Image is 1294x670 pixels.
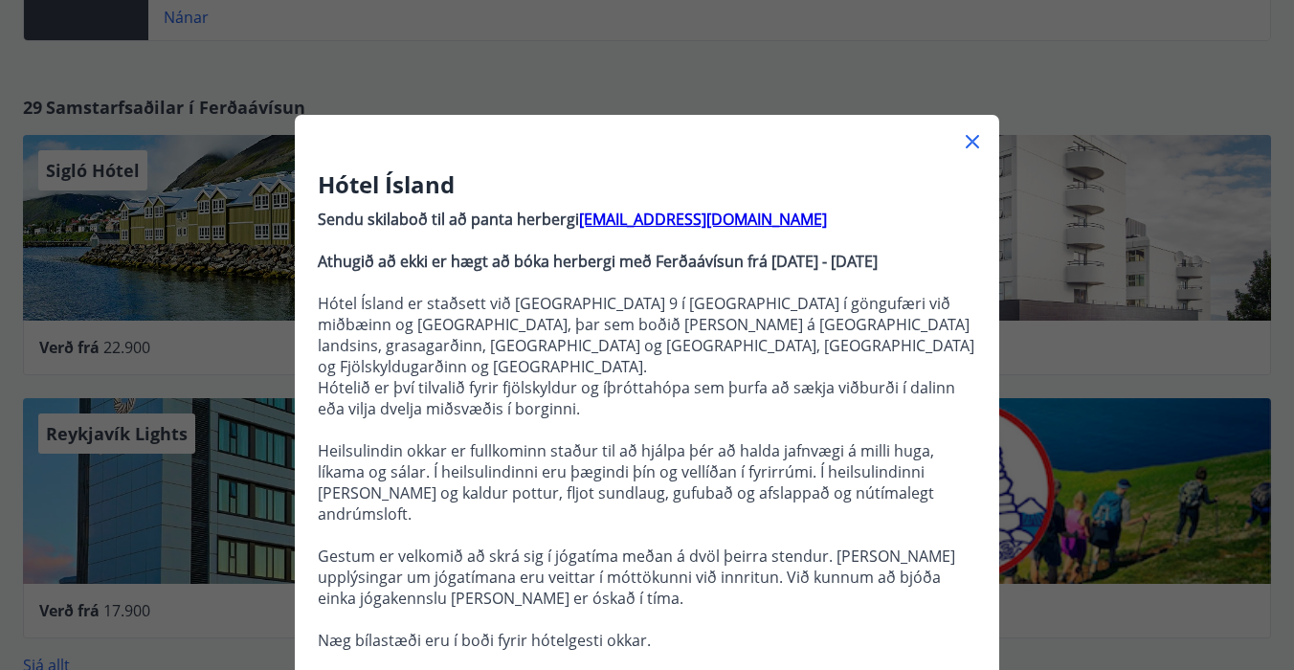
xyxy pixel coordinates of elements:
a: [EMAIL_ADDRESS][DOMAIN_NAME] [579,209,827,230]
p: Hótelið er því tilvalið fyrir fjölskyldur og íþróttahópa sem þurfa að sækja viðburði í dalinn eða... [318,377,976,419]
p: Næg bílastæði eru í boði fyrir hótelgesti okkar. [318,630,976,651]
p: Gestum er velkomið að skrá sig í jógatíma meðan á dvöl þeirra stendur. [PERSON_NAME] upplýsingar ... [318,546,976,609]
strong: Athugið að ekki er hægt að bóka herbergi með Ferðaávísun frá [DATE] - [DATE] [318,251,878,272]
p: Heilsulindin okkar er fullkominn staður til að hjálpa þér að halda jafnvægi á milli huga, líkama ... [318,440,976,525]
h3: Hótel Ísland [318,168,976,201]
strong: Sendu skilaboð til að panta herbergi [318,209,579,230]
p: Hótel Ísland er staðsett við [GEOGRAPHIC_DATA] 9 í [GEOGRAPHIC_DATA] í göngufæri við miðbæinn og ... [318,293,976,377]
